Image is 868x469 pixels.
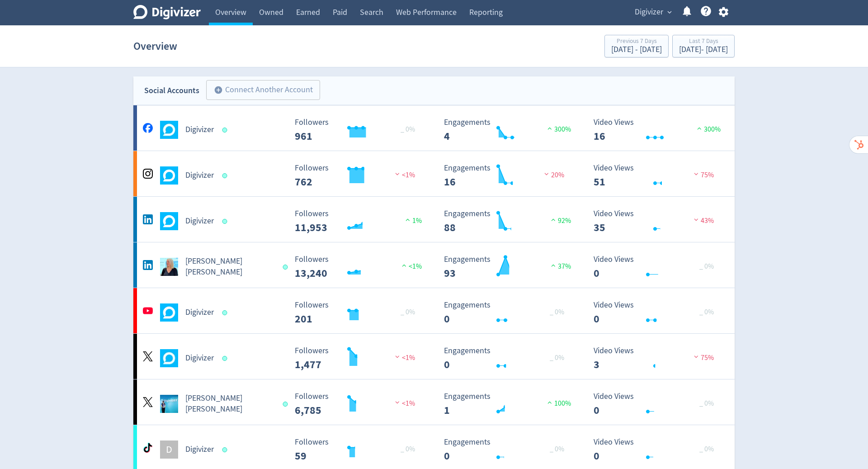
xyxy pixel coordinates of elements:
[290,392,426,416] svg: Followers 6,785
[133,242,735,288] a: Emma Lo Russo undefined[PERSON_NAME] [PERSON_NAME] Followers 13,240 Followers 13,240 <1% Engageme...
[393,353,415,362] span: <1%
[160,166,178,185] img: Digivizer undefined
[545,399,554,406] img: positive-performance.svg
[679,38,728,46] div: Last 7 Days
[699,308,714,317] span: _ 0%
[290,164,426,188] svg: Followers 762
[439,301,575,325] svg: Engagements 0
[635,5,663,19] span: Digivizer
[133,334,735,379] a: Digivizer undefinedDigivizer Followers 1,477 Followers 1,477 <1% Engagements 0 Engagements 0 _ 0%...
[672,35,735,57] button: Last 7 Days[DATE]- [DATE]
[393,171,415,180] span: <1%
[439,164,575,188] svg: Engagements 16
[160,349,178,367] img: Digivizer undefined
[393,399,402,406] img: negative-performance.svg
[545,125,571,134] span: 300%
[695,125,721,134] span: 300%
[290,301,426,325] svg: Followers 201
[393,171,402,177] img: negative-performance.svg
[695,125,704,132] img: positive-performance.svg
[604,35,669,57] button: Previous 7 Days[DATE] - [DATE]
[222,310,230,315] span: Data last synced: 8 Oct 2025, 6:02pm (AEDT)
[589,209,725,233] svg: Video Views 35
[439,209,575,233] svg: Engagements 88
[393,353,402,360] img: negative-performance.svg
[133,151,735,196] a: Digivizer undefinedDigivizer Followers 762 Followers 762 <1% Engagements 16 Engagements 16 20% Vi...
[589,164,725,188] svg: Video Views 51
[214,85,223,95] span: add_circle
[692,353,714,362] span: 75%
[589,118,725,142] svg: Video Views 16
[589,255,725,279] svg: Video Views 0
[400,262,422,271] span: <1%
[589,392,725,416] svg: Video Views 0
[133,197,735,242] a: Digivizer undefinedDigivizer Followers 11,953 Followers 11,953 1% Engagements 88 Engagements 88 9...
[699,445,714,454] span: _ 0%
[542,171,551,177] img: negative-performance.svg
[185,393,274,415] h5: [PERSON_NAME] [PERSON_NAME]
[185,353,214,364] h5: Digivizer
[160,441,178,459] div: D
[632,5,674,19] button: Digivizer
[545,399,571,408] span: 100%
[549,216,571,225] span: 92%
[550,308,564,317] span: _ 0%
[692,216,714,225] span: 43%
[222,356,230,361] span: Data last synced: 9 Oct 2025, 4:02am (AEDT)
[133,379,735,425] a: Emma Lo Russo undefined[PERSON_NAME] [PERSON_NAME] Followers 6,785 Followers 6,785 <1% Engagement...
[401,125,415,134] span: _ 0%
[144,84,199,97] div: Social Accounts
[160,212,178,230] img: Digivizer undefined
[393,399,415,408] span: <1%
[439,346,575,370] svg: Engagements 0
[290,118,426,142] svg: Followers 961
[401,445,415,454] span: _ 0%
[692,171,714,180] span: 75%
[403,216,412,223] img: positive-performance.svg
[283,265,290,270] span: Data last synced: 8 Oct 2025, 4:02pm (AEDT)
[222,447,230,452] span: Data last synced: 8 Oct 2025, 11:02pm (AEDT)
[549,262,571,271] span: 37%
[160,395,178,413] img: Emma Lo Russo undefined
[611,38,662,46] div: Previous 7 Days
[439,438,575,462] svg: Engagements 0
[185,124,214,135] h5: Digivizer
[185,170,214,181] h5: Digivizer
[665,8,674,16] span: expand_more
[549,262,558,269] img: positive-performance.svg
[290,438,426,462] svg: Followers 59
[283,402,290,407] span: Data last synced: 8 Oct 2025, 11:02pm (AEDT)
[185,256,274,278] h5: [PERSON_NAME] [PERSON_NAME]
[439,118,575,142] svg: Engagements 4
[290,346,426,370] svg: Followers 1,477
[133,288,735,333] a: Digivizer undefinedDigivizer Followers 201 Followers 201 _ 0% Engagements 0 Engagements 0 _ 0% Vi...
[589,346,725,370] svg: Video Views 3
[160,303,178,322] img: Digivizer undefined
[222,128,230,133] span: Data last synced: 9 Oct 2025, 12:02am (AEDT)
[403,216,422,225] span: 1%
[699,262,714,271] span: _ 0%
[185,216,214,227] h5: Digivizer
[611,46,662,54] div: [DATE] - [DATE]
[400,262,409,269] img: positive-performance.svg
[160,258,178,276] img: Emma Lo Russo undefined
[549,216,558,223] img: positive-performance.svg
[133,105,735,151] a: Digivizer undefinedDigivizer Followers 961 Followers 961 _ 0% Engagements 4 Engagements 4 300% Vi...
[290,255,426,279] svg: Followers 13,240
[185,444,214,455] h5: Digivizer
[290,209,426,233] svg: Followers 11,953
[222,219,230,224] span: Data last synced: 9 Oct 2025, 12:02am (AEDT)
[692,216,701,223] img: negative-performance.svg
[206,80,320,100] button: Connect Another Account
[160,121,178,139] img: Digivizer undefined
[589,438,725,462] svg: Video Views 0
[133,32,177,61] h1: Overview
[692,353,701,360] img: negative-performance.svg
[550,353,564,362] span: _ 0%
[679,46,728,54] div: [DATE] - [DATE]
[550,445,564,454] span: _ 0%
[545,125,554,132] img: positive-performance.svg
[692,171,701,177] img: negative-performance.svg
[542,171,564,180] span: 20%
[589,301,725,325] svg: Video Views 0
